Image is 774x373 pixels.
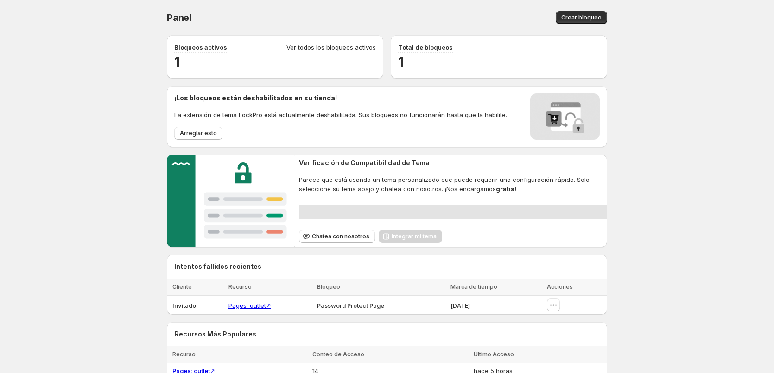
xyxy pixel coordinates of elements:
[299,158,607,168] h2: Verificación de Compatibilidad de Tema
[496,185,516,193] strong: gratis!
[556,11,607,24] button: Crear bloqueo
[317,283,340,290] span: Bloqueo
[398,53,600,71] h2: 1
[174,53,376,71] h2: 1
[174,329,600,339] h2: Recursos Más Populares
[312,233,369,240] span: Chatea con nosotros
[174,110,507,119] p: La extensión de tema LockPro está actualmente deshabilitada. Sus bloqueos no funcionarán hasta qu...
[317,302,384,309] span: Password Protect Page
[172,302,196,309] span: Invitado
[167,155,295,247] img: Customer support
[530,93,600,140] img: Locks disabled
[228,302,271,309] a: Pages: outlet↗
[167,12,191,23] span: Panel
[398,43,453,52] p: Total de bloqueos
[172,351,196,358] span: Recurso
[172,283,192,290] span: Cliente
[174,43,227,52] p: Bloqueos activos
[450,283,497,290] span: Marca de tiempo
[547,283,573,290] span: Acciones
[312,351,364,358] span: Conteo de Acceso
[174,262,261,271] h2: Intentos fallidos recientes
[299,230,375,243] button: Chatea con nosotros
[286,43,376,53] a: Ver todos los bloqueos activos
[474,351,514,358] span: Último Acceso
[228,283,252,290] span: Recurso
[450,302,470,309] span: [DATE]
[299,175,607,193] span: Parece que está usando un tema personalizado que puede requerir una configuración rápida. Solo se...
[561,14,602,21] span: Crear bloqueo
[180,130,217,137] span: Arreglar esto
[174,127,222,140] button: Arreglar esto
[174,93,507,103] h2: ¡Los bloqueos están deshabilitados en su tienda!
